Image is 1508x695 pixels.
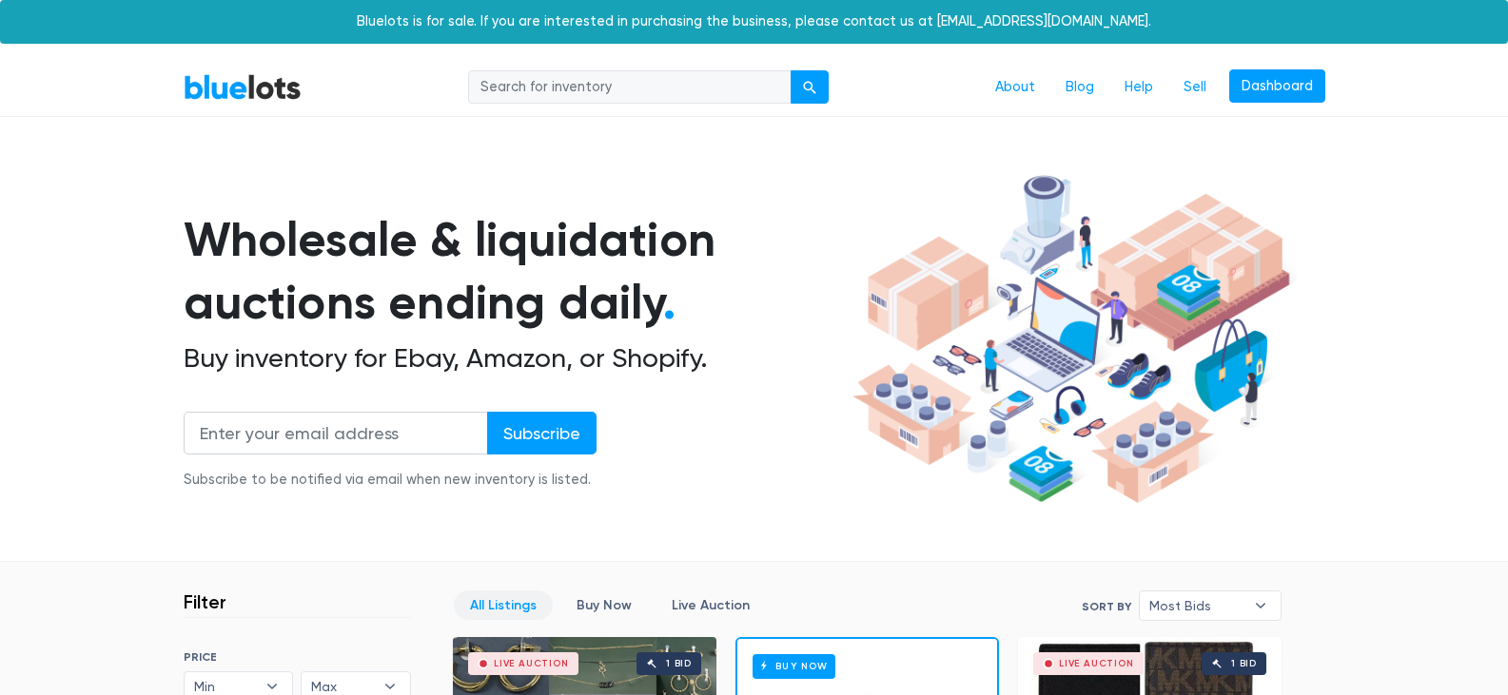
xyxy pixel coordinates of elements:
a: BlueLots [184,73,302,101]
h6: PRICE [184,650,411,664]
div: 1 bid [1231,659,1257,668]
a: Help [1109,69,1168,106]
span: Most Bids [1149,591,1244,620]
div: Live Auction [1059,659,1134,668]
span: . [663,274,676,331]
b: ▾ [1241,591,1281,620]
a: Dashboard [1229,69,1325,104]
a: Buy Now [560,590,648,620]
h1: Wholesale & liquidation auctions ending daily [184,208,846,335]
h6: Buy Now [753,654,835,678]
input: Search for inventory [468,70,792,105]
a: Blog [1050,69,1109,106]
input: Subscribe [487,412,597,454]
a: Sell [1168,69,1222,106]
div: Live Auction [494,659,569,668]
h2: Buy inventory for Ebay, Amazon, or Shopify. [184,342,846,375]
h3: Filter [184,590,226,613]
label: Sort By [1082,598,1131,615]
input: Enter your email address [184,412,488,454]
div: 1 bid [666,659,692,668]
div: Subscribe to be notified via email when new inventory is listed. [184,470,597,491]
a: All Listings [454,590,553,620]
a: About [980,69,1050,106]
img: hero-ee84e7d0318cb26816c560f6b4441b76977f77a177738b4e94f68c95b2b83dbb.png [846,166,1297,512]
a: Live Auction [656,590,766,620]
